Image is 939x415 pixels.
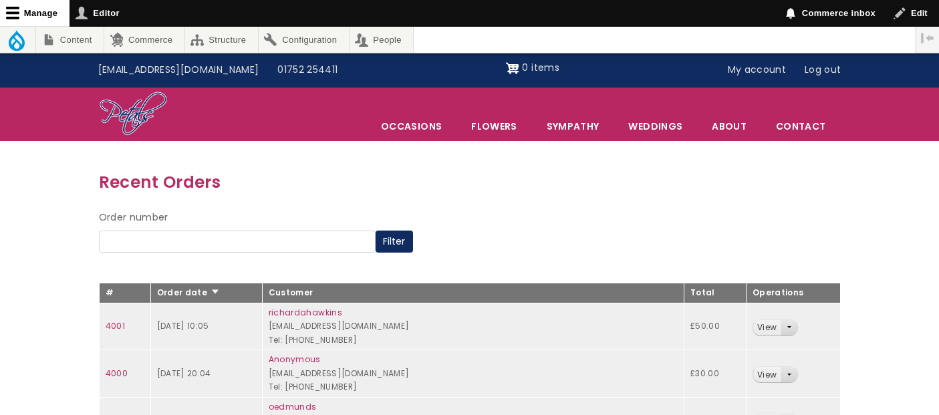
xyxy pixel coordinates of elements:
a: Contact [762,112,839,140]
a: [EMAIL_ADDRESS][DOMAIN_NAME] [89,57,269,83]
th: Customer [262,283,684,303]
button: Vertical orientation [916,27,939,49]
a: About [698,112,761,140]
th: # [99,283,150,303]
a: Commerce [104,27,184,53]
a: richardahawkins [269,307,342,318]
span: 0 items [522,61,559,74]
th: Total [684,283,747,303]
a: 4001 [106,320,125,331]
a: Order date [157,287,221,298]
td: [EMAIL_ADDRESS][DOMAIN_NAME] Tel: [PHONE_NUMBER] [262,303,684,350]
a: Content [36,27,104,53]
img: Shopping cart [506,57,519,79]
a: oedmunds [269,401,317,412]
button: Filter [376,231,413,253]
label: Order number [99,210,168,226]
a: 01752 254411 [268,57,347,83]
a: View [753,367,781,382]
td: [EMAIL_ADDRESS][DOMAIN_NAME] Tel: [PHONE_NUMBER] [262,350,684,398]
th: Operations [746,283,840,303]
a: Shopping cart 0 items [506,57,559,79]
span: Occasions [367,112,456,140]
a: 4000 [106,368,128,379]
a: Sympathy [533,112,614,140]
time: [DATE] 20:04 [157,368,211,379]
time: [DATE] 10:05 [157,320,209,331]
a: Structure [185,27,258,53]
a: People [350,27,414,53]
td: £30.00 [684,350,747,398]
a: My account [718,57,796,83]
a: Configuration [259,27,349,53]
span: Weddings [614,112,696,140]
a: Flowers [457,112,531,140]
a: Anonymous [269,354,321,365]
img: Home [99,91,168,138]
td: £50.00 [684,303,747,350]
a: Log out [795,57,850,83]
a: View [753,320,781,335]
h3: Recent Orders [99,169,841,195]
